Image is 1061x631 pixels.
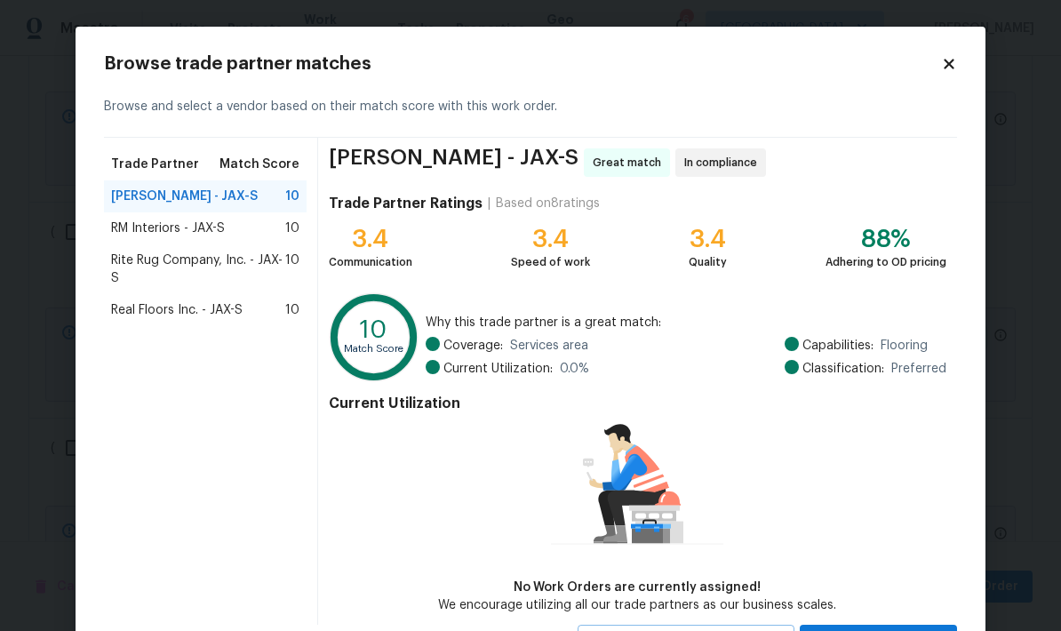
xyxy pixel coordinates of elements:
span: Match Score [219,156,299,173]
div: 3.4 [689,230,727,248]
div: | [483,195,496,212]
span: Rite Rug Company, Inc. - JAX-S [111,252,285,287]
span: Services area [510,337,588,355]
span: Why this trade partner is a great match: [426,314,946,331]
span: Great match [593,154,668,172]
span: In compliance [684,154,764,172]
div: Based on 8 ratings [496,195,600,212]
span: Trade Partner [111,156,199,173]
div: Adhering to OD pricing [826,253,946,271]
span: 10 [285,301,299,319]
span: RM Interiors - JAX-S [111,220,225,237]
text: Match Score [344,344,403,354]
div: No Work Orders are currently assigned! [438,579,836,596]
h4: Trade Partner Ratings [329,195,483,212]
span: [PERSON_NAME] - JAX-S [111,188,258,205]
span: Capabilities: [802,337,874,355]
div: 3.4 [329,230,412,248]
text: 10 [360,317,387,342]
div: Browse and select a vendor based on their match score with this work order. [104,76,957,138]
span: Classification: [802,360,884,378]
span: Real Floors Inc. - JAX-S [111,301,243,319]
span: 0.0 % [560,360,589,378]
h4: Current Utilization [329,395,946,412]
span: 10 [285,220,299,237]
div: Communication [329,253,412,271]
div: Quality [689,253,727,271]
span: [PERSON_NAME] - JAX-S [329,148,578,177]
div: 3.4 [511,230,590,248]
span: Coverage: [443,337,503,355]
div: We encourage utilizing all our trade partners as our business scales. [438,596,836,614]
span: 10 [285,188,299,205]
span: Preferred [891,360,946,378]
span: Current Utilization: [443,360,553,378]
div: Speed of work [511,253,590,271]
span: 10 [285,252,299,287]
h2: Browse trade partner matches [104,55,941,73]
div: 88% [826,230,946,248]
span: Flooring [881,337,928,355]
